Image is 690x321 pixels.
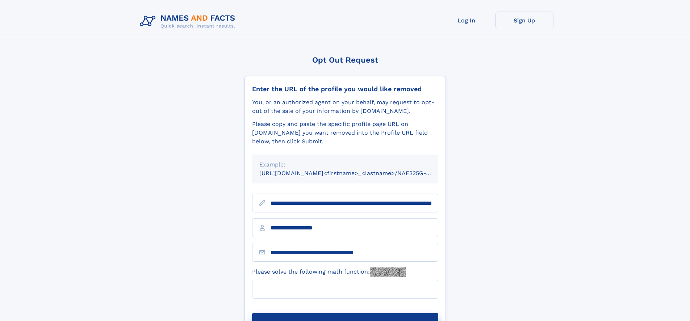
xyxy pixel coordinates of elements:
[438,12,495,29] a: Log In
[137,12,241,31] img: Logo Names and Facts
[252,267,406,277] label: Please solve the following math function:
[244,55,446,64] div: Opt Out Request
[252,85,438,93] div: Enter the URL of the profile you would like removed
[252,98,438,115] div: You, or an authorized agent on your behalf, may request to opt-out of the sale of your informatio...
[495,12,553,29] a: Sign Up
[259,170,452,177] small: [URL][DOMAIN_NAME]<firstname>_<lastname>/NAF325G-xxxxxxxx
[252,120,438,146] div: Please copy and paste the specific profile page URL on [DOMAIN_NAME] you want removed into the Pr...
[259,160,431,169] div: Example:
